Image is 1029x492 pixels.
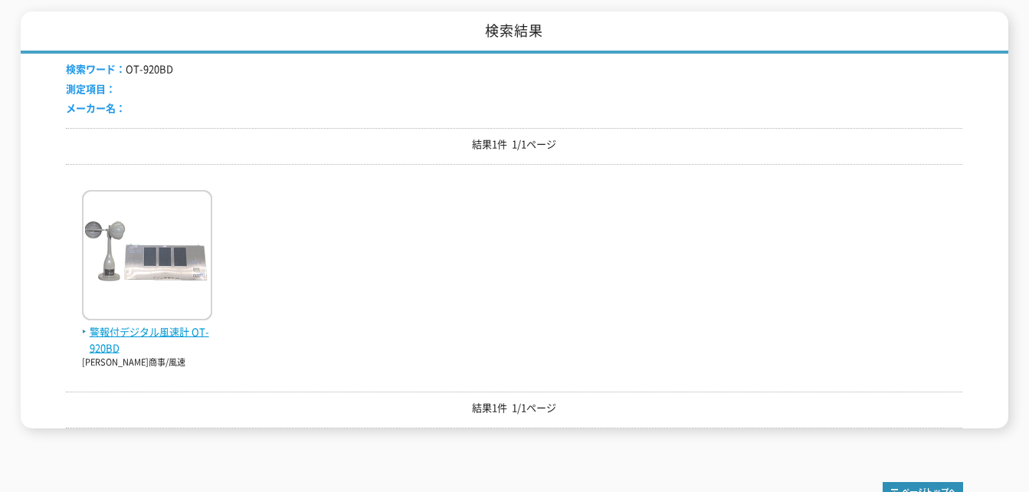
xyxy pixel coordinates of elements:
[66,61,173,77] li: OT-920BD
[66,100,126,115] span: メーカー名：
[82,324,212,356] span: 警報付デジタル風速計 OT-920BD
[82,190,212,324] img: OT-920BD
[66,61,126,76] span: 検索ワード：
[82,308,212,356] a: 警報付デジタル風速計 OT-920BD
[66,136,962,153] p: 結果1件 1/1ページ
[66,81,116,96] span: 測定項目：
[66,400,962,416] p: 結果1件 1/1ページ
[82,356,212,369] p: [PERSON_NAME]商事/風速
[21,11,1008,54] h1: 検索結果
